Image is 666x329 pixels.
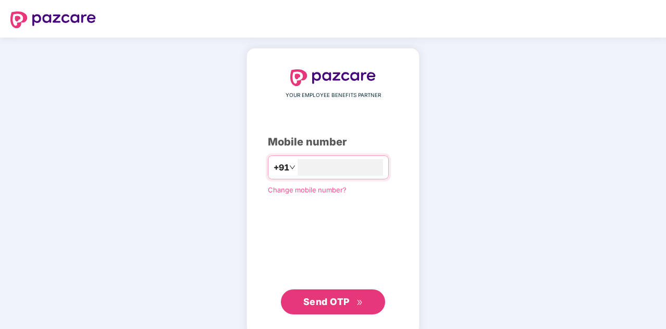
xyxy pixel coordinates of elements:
span: down [289,164,295,170]
span: double-right [356,299,363,306]
img: logo [290,69,376,86]
span: Send OTP [303,296,350,307]
img: logo [10,11,96,28]
a: Change mobile number? [268,186,347,194]
button: Send OTPdouble-right [281,289,385,314]
div: Mobile number [268,134,398,150]
span: YOUR EMPLOYEE BENEFITS PARTNER [286,91,381,100]
span: +91 [274,161,289,174]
